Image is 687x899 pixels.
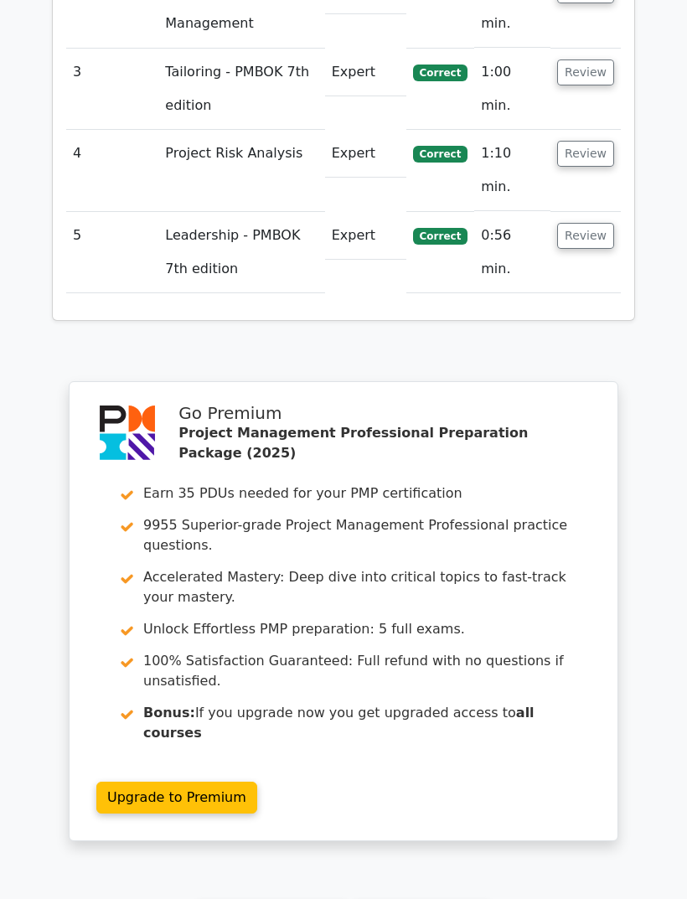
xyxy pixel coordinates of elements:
[557,141,614,167] button: Review
[557,59,614,85] button: Review
[474,49,550,130] td: 1:00 min.
[474,212,550,293] td: 0:56 min.
[96,782,257,814] a: Upgrade to Premium
[474,130,550,211] td: 1:10 min.
[557,223,614,249] button: Review
[66,49,158,130] td: 3
[413,65,467,81] span: Correct
[158,212,324,293] td: Leadership - PMBOK 7th edition
[66,130,158,211] td: 4
[158,130,324,211] td: Project Risk Analysis
[413,228,467,245] span: Correct
[158,49,324,130] td: Tailoring - PMBOK 7th edition
[325,212,406,260] td: Expert
[325,49,406,96] td: Expert
[413,146,467,163] span: Correct
[325,130,406,178] td: Expert
[66,212,158,293] td: 5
